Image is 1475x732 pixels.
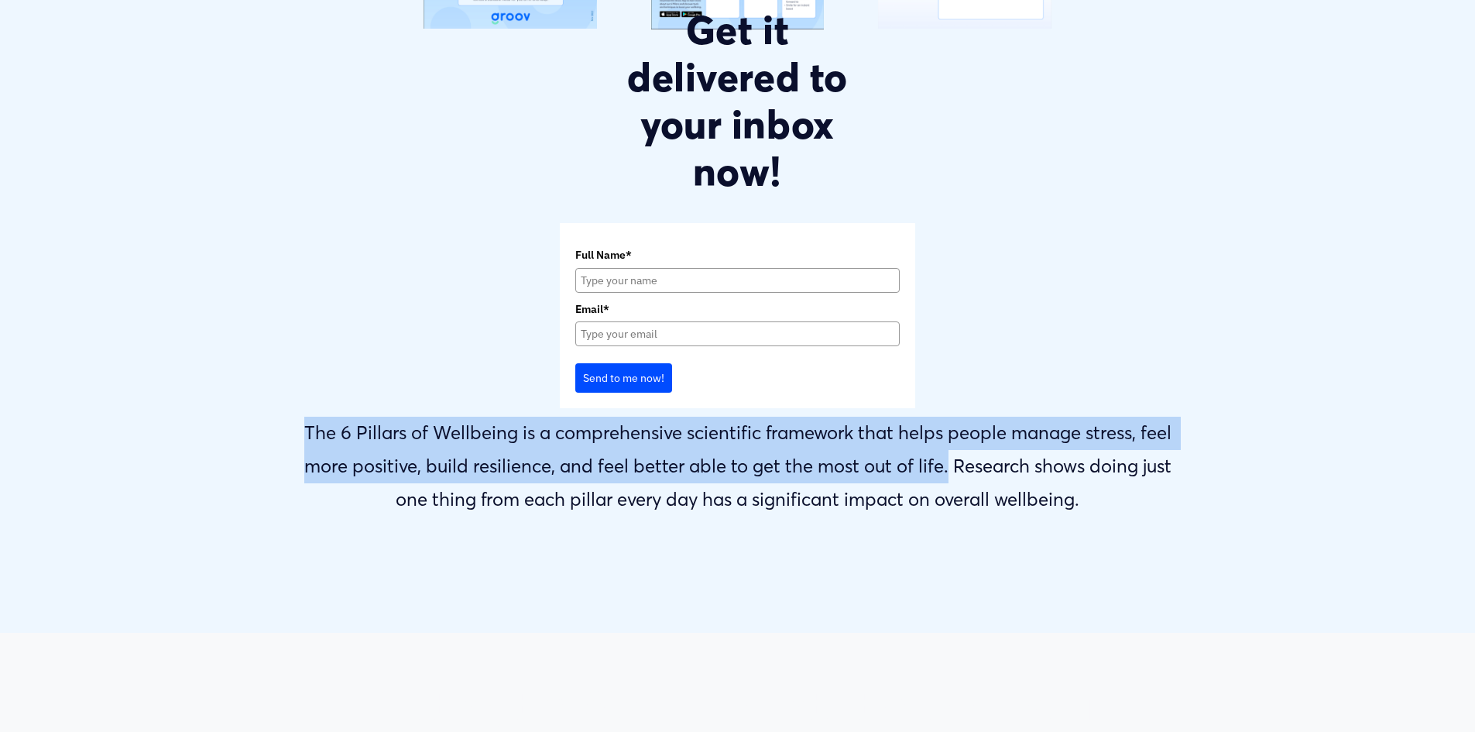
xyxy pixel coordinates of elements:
[287,417,1188,517] p: The 6 Pillars of Wellbeing is a comprehensive scientific framework that helps people manage stres...
[575,301,900,318] label: Email*
[575,246,900,263] label: Full Name*
[575,268,900,293] input: Type your name
[575,363,672,393] button: Send to me now!
[627,5,857,196] strong: Get it delivered to your inbox now!
[575,321,900,346] input: Type your email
